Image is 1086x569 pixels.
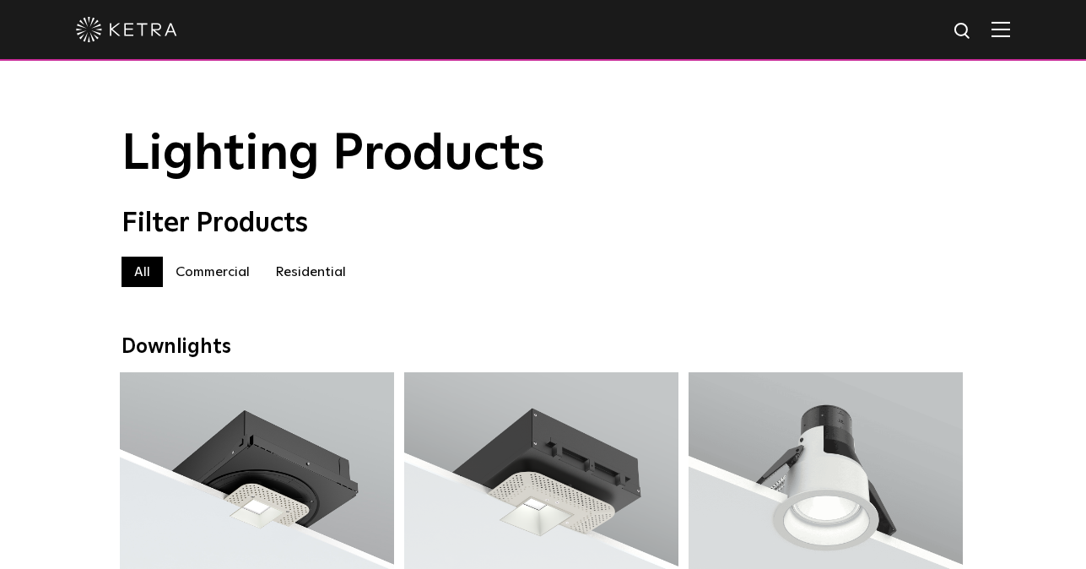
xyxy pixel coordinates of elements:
div: Filter Products [122,208,965,240]
span: Lighting Products [122,129,545,180]
img: search icon [953,21,974,42]
img: Hamburger%20Nav.svg [991,21,1010,37]
div: Downlights [122,335,965,360]
img: ketra-logo-2019-white [76,17,177,42]
label: Commercial [163,257,262,287]
label: Residential [262,257,359,287]
label: All [122,257,163,287]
